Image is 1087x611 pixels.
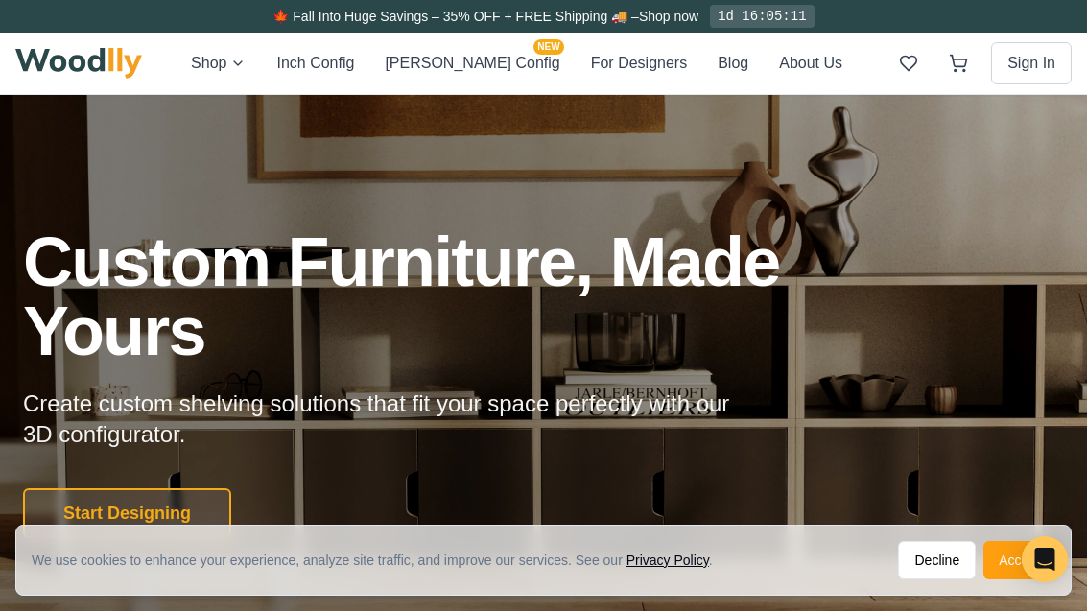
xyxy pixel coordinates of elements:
[385,51,559,76] button: [PERSON_NAME] ConfigNEW
[276,51,354,76] button: Inch Config
[639,9,698,24] a: Shop now
[710,5,814,28] div: 1d 16:05:11
[1022,536,1068,582] div: Open Intercom Messenger
[23,488,231,538] button: Start Designing
[779,51,842,76] button: About Us
[533,39,563,55] span: NEW
[191,51,246,76] button: Shop
[626,552,709,568] a: Privacy Policy
[591,51,687,76] button: For Designers
[23,227,883,365] h1: Custom Furniture, Made Yours
[23,388,760,450] p: Create custom shelving solutions that fit your space perfectly with our 3D configurator.
[898,541,976,579] button: Decline
[718,51,748,76] button: Blog
[272,9,638,24] span: 🍁 Fall Into Huge Savings – 35% OFF + FREE Shipping 🚚 –
[983,541,1055,579] button: Accept
[991,42,1072,84] button: Sign In
[15,48,142,79] img: Woodlly
[32,551,728,570] div: We use cookies to enhance your experience, analyze site traffic, and improve our services. See our .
